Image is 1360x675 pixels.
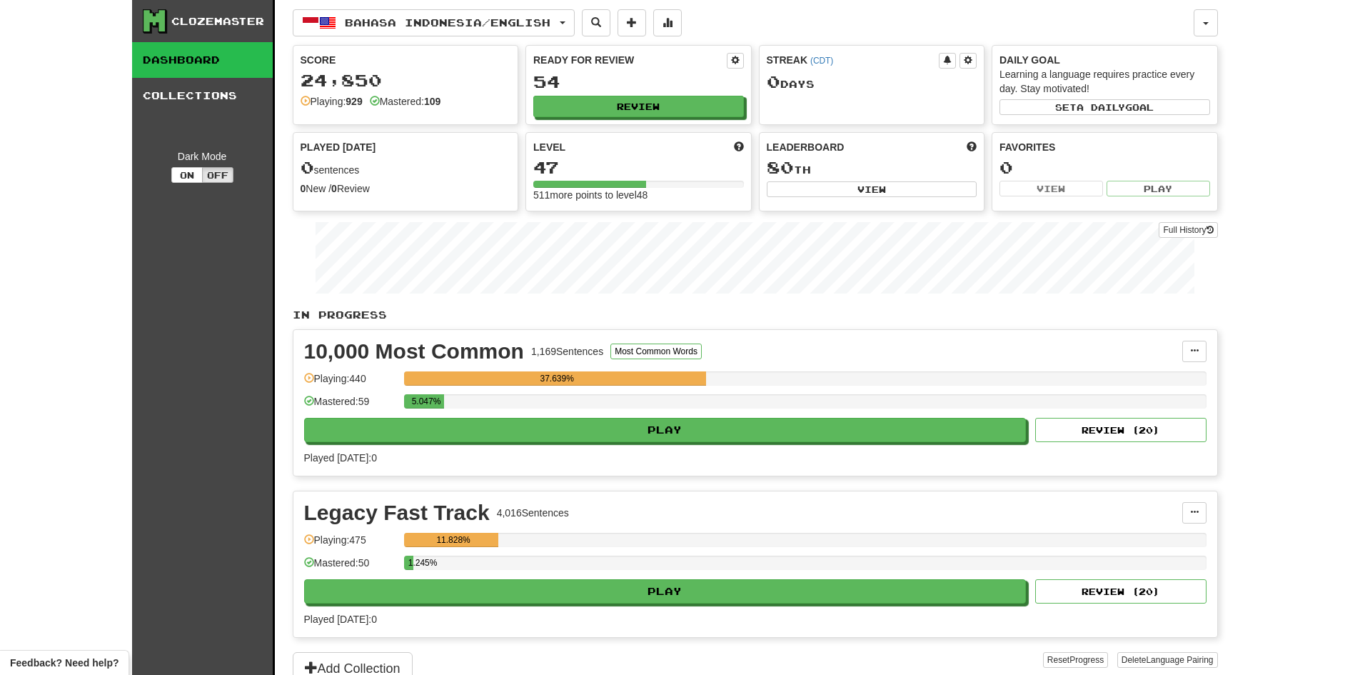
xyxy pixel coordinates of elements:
span: Level [533,140,565,154]
div: New / Review [301,181,511,196]
button: DeleteLanguage Pairing [1117,652,1218,668]
button: Off [202,167,233,183]
div: 0 [999,159,1210,176]
strong: 0 [331,183,337,194]
span: Leaderboard [767,140,845,154]
a: (CDT) [810,56,833,66]
div: 1.245% [408,556,414,570]
span: a daily [1077,102,1125,112]
div: Playing: [301,94,363,109]
button: Seta dailygoal [999,99,1210,115]
div: th [767,159,977,177]
div: Learning a language requires practice every day. Stay motivated! [999,67,1210,96]
div: Ready for Review [533,53,727,67]
span: Score more points to level up [734,140,744,154]
div: 37.639% [408,371,706,386]
span: Bahasa Indonesia / English [345,16,550,29]
a: Collections [132,78,273,114]
div: sentences [301,159,511,177]
span: Played [DATE] [301,140,376,154]
span: This week in points, UTC [967,140,977,154]
div: Daily Goal [999,53,1210,67]
span: 80 [767,157,794,177]
button: Review (20) [1035,418,1207,442]
div: 4,016 Sentences [497,506,569,520]
div: 24,850 [301,71,511,89]
span: Open feedback widget [10,656,119,670]
div: Day s [767,73,977,91]
span: 0 [767,71,780,91]
div: Mastered: 59 [304,394,397,418]
a: Full History [1159,222,1217,238]
button: View [999,181,1103,196]
button: Review (20) [1035,579,1207,604]
div: 54 [533,73,744,91]
button: Play [304,418,1027,442]
button: Play [304,579,1027,604]
span: Played [DATE]: 0 [304,614,377,625]
div: Mastered: [370,94,441,109]
span: Language Pairing [1146,655,1213,665]
div: 11.828% [408,533,499,547]
div: 5.047% [408,394,444,409]
button: Add sentence to collection [618,9,646,36]
strong: 109 [424,96,440,107]
p: In Progress [293,308,1218,322]
div: Favorites [999,140,1210,154]
strong: 929 [346,96,362,107]
div: Playing: 440 [304,371,397,395]
button: On [171,167,203,183]
button: Search sentences [582,9,610,36]
div: 1,169 Sentences [531,344,603,359]
div: Legacy Fast Track [304,502,490,524]
div: 47 [533,159,744,176]
div: Mastered: 50 [304,556,397,579]
button: Review [533,96,744,117]
button: Bahasa Indonesia/English [293,9,575,36]
div: Streak [767,53,940,67]
button: View [767,181,977,197]
span: Played [DATE]: 0 [304,452,377,464]
div: 511 more points to level 48 [533,188,744,202]
a: Dashboard [132,42,273,78]
div: Score [301,53,511,67]
div: 10,000 Most Common [304,341,524,362]
strong: 0 [301,183,306,194]
div: Playing: 475 [304,533,397,556]
div: Clozemaster [171,14,264,29]
button: Most Common Words [610,344,702,359]
button: Play [1107,181,1210,196]
button: ResetProgress [1043,652,1108,668]
span: Progress [1069,655,1104,665]
span: 0 [301,157,314,177]
button: More stats [653,9,682,36]
div: Dark Mode [143,149,262,164]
